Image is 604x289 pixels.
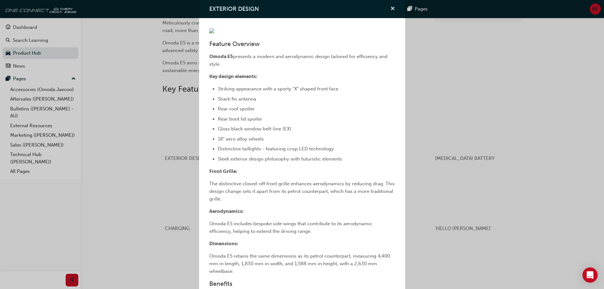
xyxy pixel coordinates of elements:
span: Front Grille: [209,168,237,174]
button: cross-icon [390,5,395,13]
span: Key design elements: [209,74,257,79]
h3: Benefits [209,280,395,287]
span: Rear boot lid spoiler [218,116,262,122]
span: 18” aero alloy wheels [218,136,264,142]
div: Open Intercom Messenger [582,267,598,283]
span: Gloss black window belt-line (EX) [218,126,291,132]
span: Aerodynamics: [209,208,244,214]
span: Rear roof spoiler [218,106,255,112]
h3: Feature Overview [209,40,395,48]
span: presents a modern and aerodynamic design tailored for efficiency and style. [209,54,389,67]
span: Dimensions: [209,241,238,246]
span: Omoda E5 includes bespoke side wings that contribute to its aerodynamic efficiency, helping to ex... [209,221,373,234]
span: EXTERIOR DESIGN [209,5,259,12]
span: The distinctive closed-off front grille enhances aerodynamics by reducing drag. This design chang... [209,181,396,202]
span: Sleek exterior design philosophy with futuristic elements [218,156,342,162]
span: cross-icon [390,6,395,12]
span: Distinctive taillights - featuring crisp LED technology [218,146,334,152]
span: Omoda E5 [209,54,233,59]
img: f803d298-28af-46d3-933e-d50f11b9737f.jpg [209,28,214,33]
span: Striking appearance with a sporty "X" shaped front face [218,86,338,92]
span: Shark fin antenna [218,96,256,102]
span: Omoda E5 retains the same dimensions as its petrol counterpart, measuring 4,400 mm in length, 1,8... [209,253,391,274]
